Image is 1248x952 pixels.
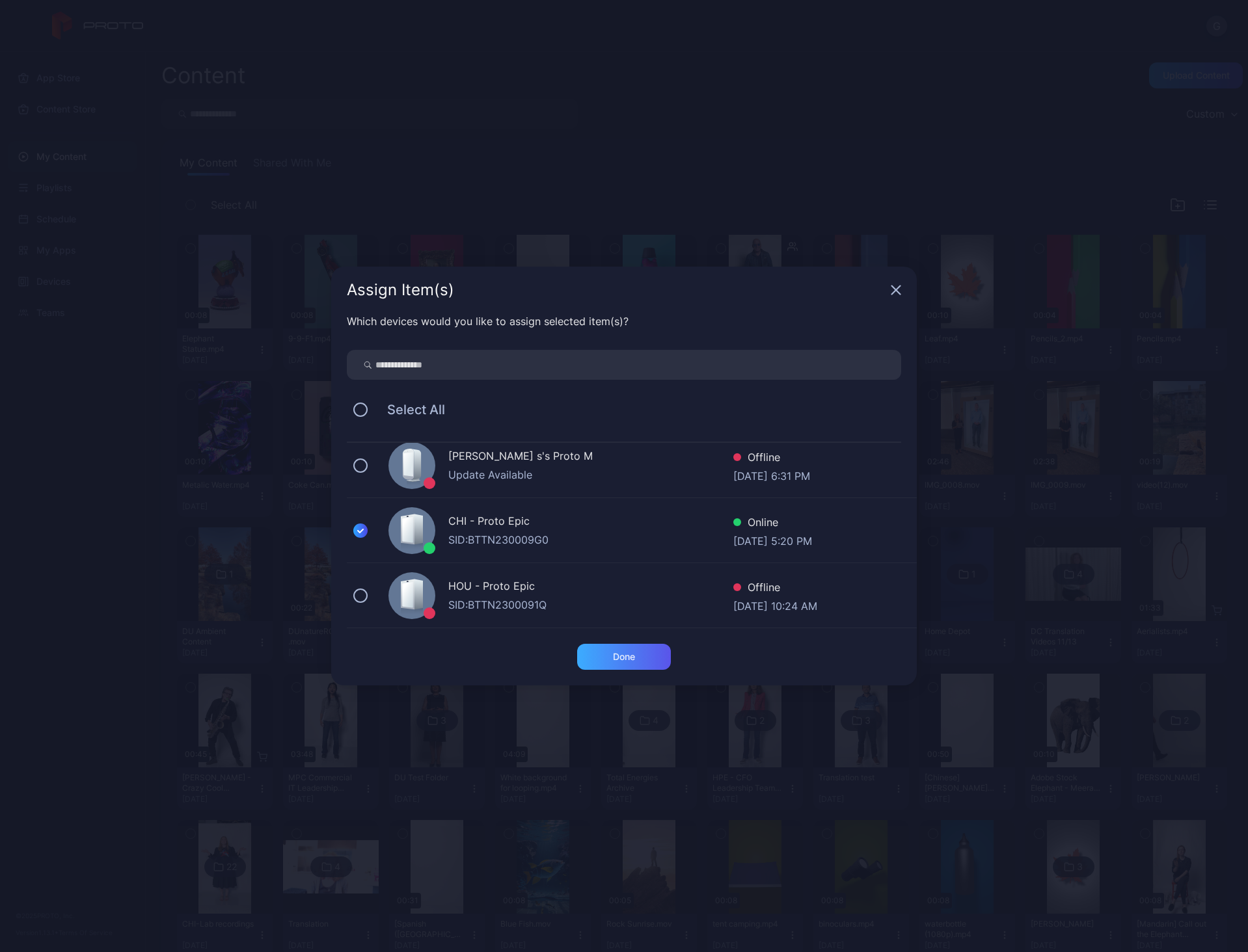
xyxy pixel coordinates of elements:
div: SID: BTTN2300091Q [448,597,733,613]
button: Done [577,644,671,670]
span: Select All [374,402,445,417]
div: Online [733,514,812,533]
div: [DATE] 5:20 PM [733,533,812,546]
div: HOU - Proto Epic [448,578,733,597]
div: Done [613,652,635,662]
div: [DATE] 6:31 PM [733,468,810,481]
div: SID: BTTN230009G0 [448,532,733,548]
div: CHI - Proto Epic [448,513,733,532]
div: Offline [733,449,810,468]
div: Update Available [448,467,733,483]
div: Offline [733,579,817,598]
div: [DATE] 10:24 AM [733,598,817,611]
div: Assign Item(s) [347,282,886,298]
div: Which devices would you like to assign selected item(s)? [347,313,901,329]
div: [PERSON_NAME] s's Proto M [448,448,733,467]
